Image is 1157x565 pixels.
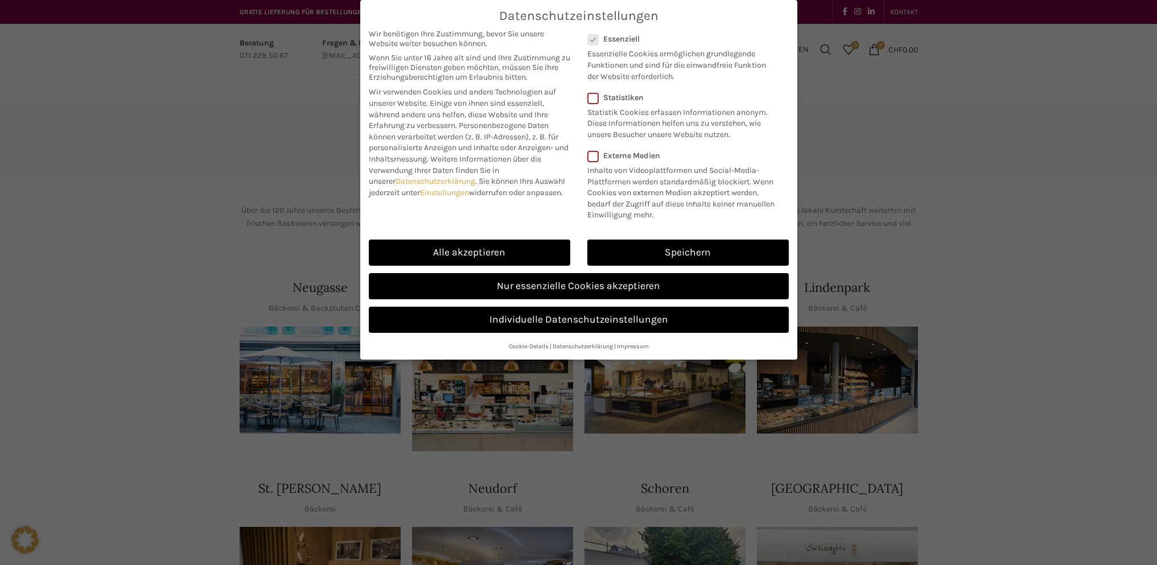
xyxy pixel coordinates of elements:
a: Einstellungen [420,188,469,197]
a: Nur essenzielle Cookies akzeptieren [369,273,789,299]
label: Statistiken [587,93,774,102]
a: Individuelle Datenschutzeinstellungen [369,307,789,333]
a: Impressum [617,343,649,350]
a: Datenschutzerklärung [396,176,475,186]
label: Essenziell [587,34,774,44]
p: Statistik Cookies erfassen Informationen anonym. Diese Informationen helfen uns zu verstehen, wie... [587,102,774,141]
a: Cookie-Details [509,343,549,350]
p: Essenzielle Cookies ermöglichen grundlegende Funktionen und sind für die einwandfreie Funktion de... [587,44,774,82]
a: Alle akzeptieren [369,240,570,266]
span: Wir benötigen Ihre Zustimmung, bevor Sie unsere Website weiter besuchen können. [369,29,570,48]
a: Datenschutzerklärung [553,343,613,350]
span: Sie können Ihre Auswahl jederzeit unter widerrufen oder anpassen. [369,176,565,197]
p: Inhalte von Videoplattformen und Social-Media-Plattformen werden standardmäßig blockiert. Wenn Co... [587,160,781,221]
span: Wir verwenden Cookies und andere Technologien auf unserer Website. Einige von ihnen sind essenzie... [369,87,556,130]
span: Datenschutzeinstellungen [499,9,658,23]
span: Wenn Sie unter 16 Jahre alt sind und Ihre Zustimmung zu freiwilligen Diensten geben möchten, müss... [369,53,570,82]
a: Speichern [587,240,789,266]
span: Personenbezogene Daten können verarbeitet werden (z. B. IP-Adressen), z. B. für personalisierte A... [369,121,569,164]
label: Externe Medien [587,151,781,160]
span: Weitere Informationen über die Verwendung Ihrer Daten finden Sie in unserer . [369,154,541,186]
